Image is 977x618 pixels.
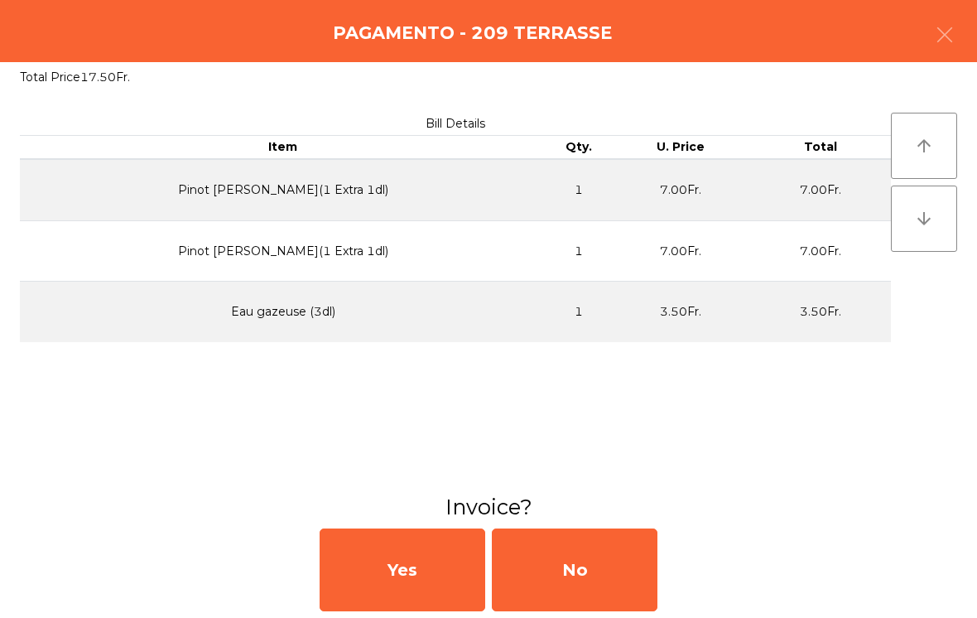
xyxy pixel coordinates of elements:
[20,136,546,159] th: Item
[546,136,611,159] th: Qty.
[320,529,485,611] div: Yes
[546,159,611,221] td: 1
[319,182,388,197] span: (1 Extra 1dl)
[611,136,751,159] th: U. Price
[891,186,957,252] button: arrow_downward
[546,282,611,342] td: 1
[20,282,546,342] td: Eau gazeuse (3dl)
[914,136,934,156] i: arrow_upward
[319,244,388,258] span: (1 Extra 1dl)
[751,282,891,342] td: 3.50Fr.
[12,492,965,522] h3: Invoice?
[333,21,612,46] h4: Pagamento - 209 TERRASSE
[546,220,611,282] td: 1
[611,220,751,282] td: 7.00Fr.
[426,116,485,131] span: Bill Details
[20,70,80,84] span: Total Price
[891,113,957,179] button: arrow_upward
[751,220,891,282] td: 7.00Fr.
[751,136,891,159] th: Total
[611,282,751,342] td: 3.50Fr.
[611,159,751,221] td: 7.00Fr.
[80,70,130,84] span: 17.50Fr.
[914,209,934,229] i: arrow_downward
[20,220,546,282] td: Pinot [PERSON_NAME]
[751,159,891,221] td: 7.00Fr.
[492,529,657,611] div: No
[20,159,546,221] td: Pinot [PERSON_NAME]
